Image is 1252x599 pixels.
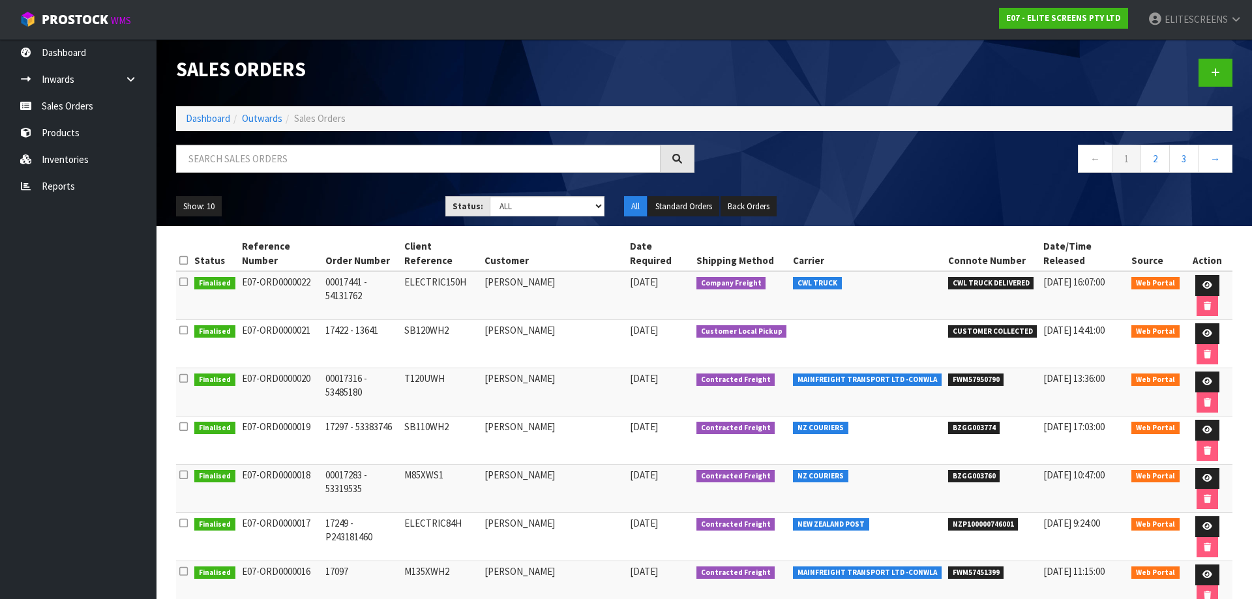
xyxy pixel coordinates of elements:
button: All [624,196,647,217]
span: Contracted Freight [696,566,775,579]
td: E07-ORD0000018 [239,465,323,513]
span: Finalised [194,325,235,338]
a: 1 [1112,145,1141,173]
td: E07-ORD0000017 [239,513,323,561]
small: WMS [111,14,131,27]
th: Connote Number [945,236,1041,271]
span: NZP100000746001 [948,518,1019,531]
span: NZ COURIERS [793,422,848,435]
span: BZGG003760 [948,470,1000,483]
td: E07-ORD0000021 [239,320,323,368]
span: Web Portal [1131,373,1180,387]
span: Web Portal [1131,470,1180,483]
span: Finalised [194,470,235,483]
td: 17297 - 53383746 [322,416,401,465]
button: Standard Orders [648,196,719,217]
h1: Sales Orders [176,59,694,80]
strong: E07 - ELITE SCREENS PTY LTD [1006,12,1121,23]
span: [DATE] 10:47:00 [1043,469,1105,481]
span: Web Portal [1131,566,1180,579]
td: 00017283 - 53319535 [322,465,401,513]
button: Back Orders [721,196,777,217]
th: Date/Time Released [1040,236,1128,271]
th: Reference Number [239,236,323,271]
a: Dashboard [186,112,230,124]
span: BZGG003774 [948,422,1000,435]
span: Customer Local Pickup [696,325,787,338]
span: Web Portal [1131,518,1180,531]
span: Web Portal [1131,422,1180,435]
span: [DATE] 17:03:00 [1043,420,1105,433]
a: → [1198,145,1232,173]
span: Finalised [194,277,235,290]
td: 17422 - 13641 [322,320,401,368]
span: [DATE] [630,469,658,481]
th: Source [1128,236,1183,271]
span: [DATE] [630,565,658,577]
span: ELITESCREENS [1165,13,1228,25]
td: 17249 - P243181460 [322,513,401,561]
span: NEW ZEALAND POST [793,518,869,531]
a: ← [1078,145,1112,173]
span: FWM57950790 [948,373,1004,387]
span: MAINFREIGHT TRANSPORT LTD -CONWLA [793,566,942,579]
span: Contracted Freight [696,422,775,435]
th: Status [191,236,239,271]
span: FWM57451399 [948,566,1004,579]
a: Outwards [242,112,282,124]
td: [PERSON_NAME] [481,465,626,513]
th: Order Number [322,236,401,271]
td: E07-ORD0000022 [239,271,323,320]
span: Web Portal [1131,325,1180,338]
td: E07-ORD0000019 [239,416,323,465]
a: 3 [1169,145,1199,173]
a: 2 [1140,145,1170,173]
th: Client Reference [401,236,481,271]
span: Finalised [194,422,235,435]
td: ELECTRIC84H [401,513,481,561]
span: Web Portal [1131,277,1180,290]
span: Finalised [194,566,235,579]
strong: Status: [453,201,483,212]
nav: Page navigation [714,145,1232,177]
span: Company Freight [696,277,766,290]
span: CWL TRUCK [793,277,842,290]
td: [PERSON_NAME] [481,416,626,465]
span: NZ COURIERS [793,470,848,483]
img: cube-alt.png [20,11,36,27]
span: [DATE] [630,324,658,336]
span: [DATE] [630,276,658,288]
span: Contracted Freight [696,373,775,387]
span: Contracted Freight [696,518,775,531]
span: Finalised [194,518,235,531]
td: 00017316 - 53485180 [322,368,401,416]
span: [DATE] 16:07:00 [1043,276,1105,288]
td: [PERSON_NAME] [481,271,626,320]
th: Carrier [790,236,945,271]
input: Search sales orders [176,145,661,173]
span: [DATE] 11:15:00 [1043,565,1105,577]
button: Show: 10 [176,196,222,217]
span: Contracted Freight [696,470,775,483]
span: ProStock [42,11,108,28]
span: CWL TRUCK DELIVERED [948,277,1034,290]
span: Sales Orders [294,112,346,124]
span: [DATE] 13:36:00 [1043,372,1105,385]
td: SB110WH2 [401,416,481,465]
td: M85XWS1 [401,465,481,513]
span: [DATE] [630,420,658,433]
td: 00017441 - 54131762 [322,271,401,320]
th: Shipping Method [693,236,790,271]
td: SB120WH2 [401,320,481,368]
span: Finalised [194,373,235,387]
td: T120UWH [401,368,481,416]
td: [PERSON_NAME] [481,320,626,368]
span: MAINFREIGHT TRANSPORT LTD -CONWLA [793,373,942,387]
span: [DATE] 14:41:00 [1043,324,1105,336]
th: Date Required [627,236,693,271]
span: [DATE] [630,517,658,529]
span: [DATE] 9:24:00 [1043,517,1100,529]
span: CUSTOMER COLLECTED [948,325,1037,338]
td: [PERSON_NAME] [481,513,626,561]
td: E07-ORD0000020 [239,368,323,416]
